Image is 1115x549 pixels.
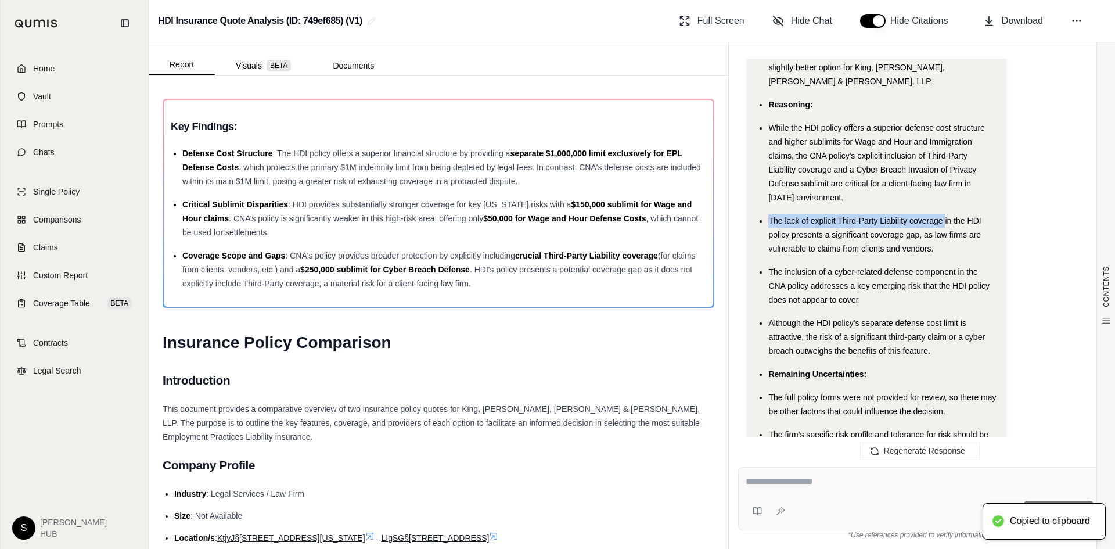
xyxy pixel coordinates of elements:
a: Claims [8,235,141,260]
span: Legal Search [33,365,81,376]
span: $50,000 for Wage and Hour Defense Costs [483,214,646,223]
button: Ask [1024,501,1094,522]
span: $250,000 sublimit for Cyber Breach Defense [300,265,470,274]
span: : Legal Services / Law Firm [206,489,304,498]
span: Defense Cost Structure [182,149,273,158]
span: : [215,533,217,543]
div: *Use references provided to verify information. [738,530,1101,540]
span: separate $1,000,000 limit exclusively for EPL Defense Costs [182,149,682,172]
span: , which protects the primary $1M indemnity limit from being depleted by legal fees. In contrast, ... [182,163,701,186]
div: S [12,516,35,540]
a: Contracts [8,330,141,356]
span: BETA [267,60,291,71]
button: Regenerate Response [860,442,980,460]
h2: Introduction [163,368,714,393]
span: The inclusion of a cyber-related defense component in the CNA policy addresses a key emerging ris... [768,267,990,304]
span: Vault [33,91,51,102]
span: crucial Third-Party Liability coverage [515,251,658,260]
span: This document provides a comparative overview of two insurance policy quotes for King, [PERSON_NA... [163,404,700,442]
span: KtjyJ§[STREET_ADDRESS][US_STATE] [217,533,365,543]
span: Claims [33,242,58,253]
button: Documents [312,56,395,75]
span: BETA [107,297,132,309]
div: Copied to clipboard [1010,515,1090,528]
span: The full policy forms were not provided for review, so there may be other factors that could infl... [768,393,996,416]
img: Qumis Logo [15,19,58,28]
h2: Company Profile [163,453,714,478]
a: Comparisons [8,207,141,232]
span: : HDI provides substantially stronger coverage for key [US_STATE] risks with a [288,200,571,209]
a: Chats [8,139,141,165]
span: Comparisons [33,214,81,225]
span: . CNA’s policy is significantly weaker in this high-risk area, offering only [229,214,483,223]
a: LIgSG§[STREET_ADDRESS] [381,533,503,543]
span: Industry [174,489,206,498]
a: Vault [8,84,141,109]
span: Hide Citations [890,14,955,28]
span: Size [174,511,190,521]
span: While the HDI policy offers a superior defense cost structure and higher sublimits for Wage and H... [768,123,984,202]
h1: Insurance Policy Comparison [163,326,714,359]
span: HUB [40,528,107,540]
span: LIgSG§[STREET_ADDRESS] [381,533,489,543]
h3: Key Findings: [171,116,706,137]
a: Prompts [8,112,141,137]
span: The lack of explicit Third-Party Liability coverage in the HDI policy presents a significant cove... [768,216,981,253]
span: : CNA's policy provides broader protection by explicitly including [285,251,515,260]
button: Collapse sidebar [116,14,134,33]
a: Coverage TableBETA [8,290,141,316]
span: Contracts [33,337,68,349]
span: CONTENTS [1102,266,1111,307]
button: Visuals [215,56,312,75]
span: Hide Chat [791,14,832,28]
a: KtjyJ§[STREET_ADDRESS][US_STATE] [217,533,379,543]
span: Reasoning: [768,100,812,109]
button: Hide Chat [768,9,837,33]
a: Legal Search [8,358,141,383]
a: Single Policy [8,179,141,204]
span: Chats [33,146,55,158]
span: , [379,533,382,543]
span: Custom Report [33,270,88,281]
a: Home [8,56,141,81]
span: [PERSON_NAME] [40,516,107,528]
span: : Not Available [190,511,242,521]
span: Regenerate Response [884,446,965,455]
span: Single Policy [33,186,80,198]
button: Full Screen [674,9,749,33]
span: Although the HDI policy's separate defense cost limit is attractive, the risk of a significant th... [768,318,985,356]
span: Full Screen [697,14,744,28]
a: Custom Report [8,263,141,288]
span: Critical Sublimit Disparities [182,200,288,209]
span: The firm's specific risk profile and tolerance for risk should be considered when making the fina... [768,430,988,453]
span: Prompts [33,119,63,130]
span: : The HDI policy offers a superior financial structure by providing a [273,149,510,158]
span: Remaining Uncertainties: [768,369,866,379]
span: Download [1002,14,1043,28]
span: is the slightly better option for King, [PERSON_NAME], [PERSON_NAME] & [PERSON_NAME], LLP. [768,49,979,86]
span: Location/s [174,533,215,543]
span: Coverage Scope and Gaps [182,251,285,260]
button: Report [149,55,215,75]
button: Download [979,9,1048,33]
span: Coverage Table [33,297,90,309]
span: Home [33,63,55,74]
h2: HDI Insurance Quote Analysis (ID: 749ef685) (V1) [158,10,362,31]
